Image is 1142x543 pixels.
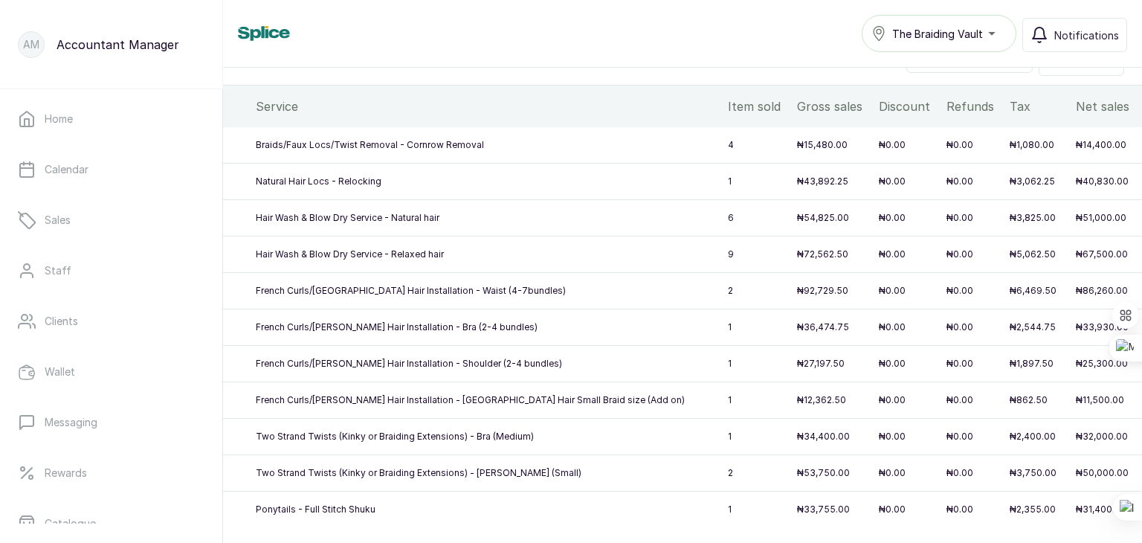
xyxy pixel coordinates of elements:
[256,139,716,151] p: Braids/Faux Locs/Twist Removal - Cornrow Removal
[879,467,935,479] p: ₦0.00
[12,199,210,241] a: Sales
[256,212,716,224] p: Hair Wash & Blow Dry Service - Natural hair
[23,37,39,52] p: AM
[1076,467,1136,479] p: ₦50,000.00
[946,248,998,260] p: ₦0.00
[797,431,868,443] p: ₦34,400.00
[879,97,935,115] div: Discount
[45,314,78,329] p: Clients
[946,139,998,151] p: ₦0.00
[946,176,998,187] p: ₦0.00
[256,394,716,406] p: French Curls/[PERSON_NAME] Hair Installation - [GEOGRAPHIC_DATA] Hair Small Braid size (Add on)
[256,467,716,479] p: Two Strand Twists (Kinky or Braiding Extensions) - [PERSON_NAME] (Small)
[946,504,998,515] p: ₦0.00
[1076,139,1136,151] p: ₦14,400.00
[946,394,998,406] p: ₦0.00
[946,431,998,443] p: ₦0.00
[256,431,716,443] p: Two Strand Twists (Kinky or Braiding Extensions) - Bra (Medium)
[256,358,716,370] p: French Curls/[PERSON_NAME] Hair Installation - Shoulder (2-4 bundles)
[12,351,210,393] a: Wallet
[728,139,785,151] p: 4
[728,97,785,115] div: Item sold
[728,431,785,443] p: 1
[1010,176,1064,187] p: ₦3,062.25
[1076,212,1136,224] p: ₦51,000.00
[797,139,868,151] p: ₦15,480.00
[879,285,935,297] p: ₦0.00
[797,248,868,260] p: ₦72,562.50
[45,516,96,531] p: Catalogue
[728,358,785,370] p: 1
[1076,248,1136,260] p: ₦67,500.00
[879,394,935,406] p: ₦0.00
[728,321,785,333] p: 1
[256,504,716,515] p: Ponytails - Full Stitch Shuku
[946,321,998,333] p: ₦0.00
[728,467,785,479] p: 2
[797,285,868,297] p: ₦92,729.50
[728,394,785,406] p: 1
[797,504,868,515] p: ₦33,755.00
[946,212,998,224] p: ₦0.00
[1010,212,1064,224] p: ₦3,825.00
[1010,321,1064,333] p: ₦2,544.75
[1010,504,1064,515] p: ₦2,355.00
[45,466,87,481] p: Rewards
[57,36,179,54] p: Accountant Manager
[1010,467,1064,479] p: ₦3,750.00
[45,162,88,177] p: Calendar
[797,212,868,224] p: ₦54,825.00
[946,97,998,115] div: Refunds
[946,467,998,479] p: ₦0.00
[1076,431,1136,443] p: ₦32,000.00
[256,321,716,333] p: French Curls/[PERSON_NAME] Hair Installation - Bra (2-4 bundles)
[1076,285,1136,297] p: ₦86,260.00
[1010,394,1064,406] p: ₦862.50
[1010,431,1064,443] p: ₦2,400.00
[728,285,785,297] p: 2
[879,212,935,224] p: ₦0.00
[1010,97,1064,115] div: Tax
[256,176,716,187] p: Natural Hair Locs - Relocking
[879,176,935,187] p: ₦0.00
[892,26,983,42] span: The Braiding Vault
[1010,358,1064,370] p: ₦1,897.50
[12,452,210,494] a: Rewards
[12,149,210,190] a: Calendar
[946,358,998,370] p: ₦0.00
[1076,358,1136,370] p: ₦25,300.00
[879,358,935,370] p: ₦0.00
[1010,285,1064,297] p: ₦6,469.50
[728,176,785,187] p: 1
[45,263,71,278] p: Staff
[1010,139,1064,151] p: ₦1,080.00
[12,402,210,443] a: Messaging
[256,248,716,260] p: Hair Wash & Blow Dry Service - Relaxed hair
[12,250,210,292] a: Staff
[45,213,71,228] p: Sales
[728,504,785,515] p: 1
[797,358,868,370] p: ₦27,197.50
[797,321,868,333] p: ₦36,474.75
[797,394,868,406] p: ₦12,362.50
[879,139,935,151] p: ₦0.00
[12,98,210,140] a: Home
[1054,28,1119,43] span: Notifications
[1076,504,1136,515] p: ₦31,400.00
[879,431,935,443] p: ₦0.00
[797,176,868,187] p: ₦43,892.25
[862,15,1016,52] button: The Braiding Vault
[728,212,785,224] p: 6
[797,97,868,115] div: Gross sales
[797,467,868,479] p: ₦53,750.00
[12,301,210,342] a: Clients
[879,504,935,515] p: ₦0.00
[879,248,935,260] p: ₦0.00
[45,415,97,430] p: Messaging
[1010,248,1064,260] p: ₦5,062.50
[256,285,716,297] p: French Curls/[GEOGRAPHIC_DATA] Hair Installation - Waist (4-7bundles)
[1076,321,1136,333] p: ₦33,930.00
[256,97,716,115] div: Service
[45,112,73,126] p: Home
[1076,394,1136,406] p: ₦11,500.00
